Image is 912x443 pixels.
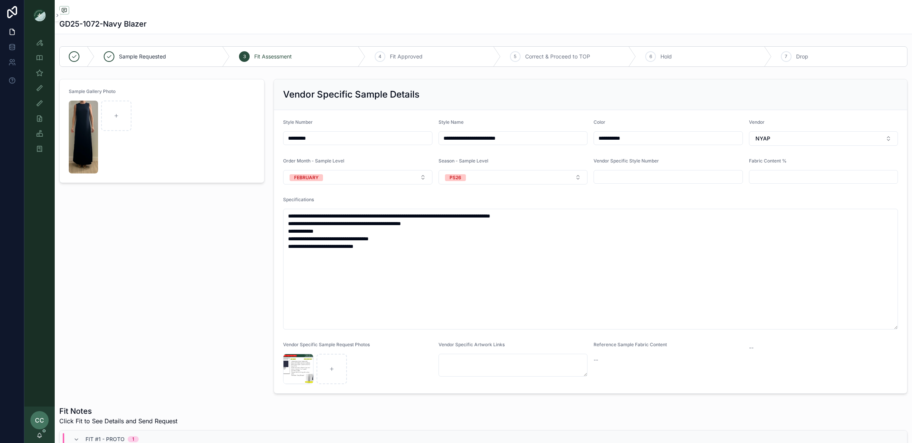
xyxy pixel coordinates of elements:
span: 7 [785,54,787,60]
img: Screenshot-2025-08-25-at-9.35.43-AM.png [69,101,98,173]
span: Fit Assessment [254,53,292,60]
button: Select Button [749,131,898,146]
span: Fit Approved [390,53,423,60]
span: 6 [649,54,652,60]
span: 5 [514,54,516,60]
span: Specifications [283,197,314,202]
span: Vendor [749,119,765,125]
div: PS26 [450,174,461,181]
span: Sample Requested [119,53,166,60]
span: Hold [660,53,672,60]
span: 3 [243,54,246,60]
span: Fabric Content % [749,158,787,164]
span: Click Fit to See Details and Send Request [59,416,177,426]
div: FEBRUARY [294,174,318,181]
span: Reference Sample Fabric Content [594,342,667,347]
span: Vendor Specific Style Number [594,158,659,164]
span: -- [594,356,598,364]
button: Select Button [283,170,432,184]
h1: Fit Notes [59,406,177,416]
button: Select Button [439,170,588,184]
span: Order Month - Sample Level [283,158,344,164]
span: Drop [796,53,808,60]
span: CC [35,416,44,425]
span: Vendor Specific Sample Request Photos [283,342,370,347]
div: 1 [132,436,134,442]
span: Fit #1 - Proto [85,435,125,443]
span: Style Number [283,119,313,125]
span: Color [594,119,605,125]
img: App logo [33,9,46,21]
h2: Vendor Specific Sample Details [283,88,420,101]
span: -- [749,344,754,352]
span: Vendor Specific Artwork Links [439,342,505,347]
span: Sample Gallery Photo [69,88,116,94]
span: 4 [378,54,382,60]
h1: GD25-1072-Navy Blazer [59,19,147,29]
span: NYAP [755,135,770,142]
div: scrollable content [24,30,55,166]
span: Style Name [439,119,464,125]
span: Correct & Proceed to TOP [525,53,590,60]
span: Season - Sample Level [439,158,488,164]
